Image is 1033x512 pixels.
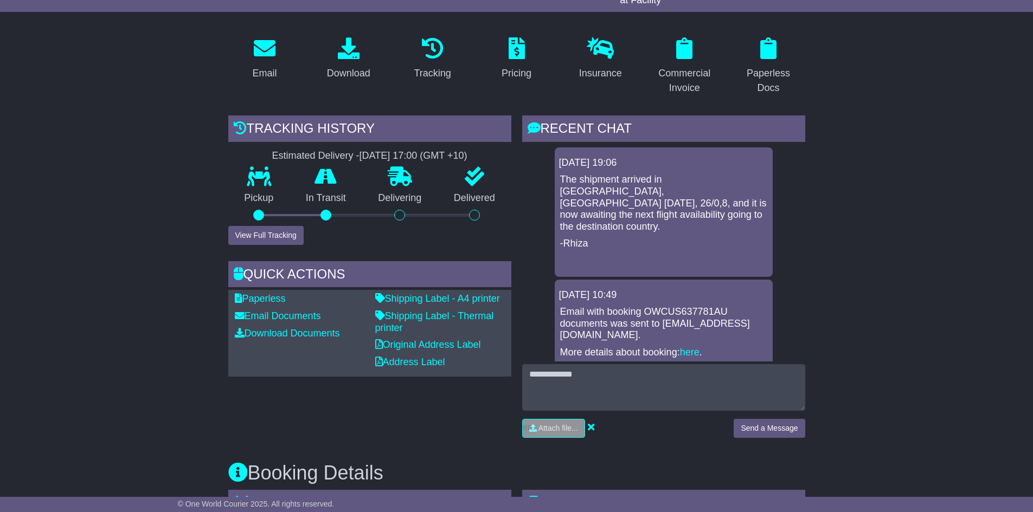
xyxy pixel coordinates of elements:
a: Shipping Label - A4 printer [375,293,500,304]
a: here [680,347,700,358]
div: Email [252,66,277,81]
a: Paperless Docs [732,34,805,99]
a: Shipping Label - Thermal printer [375,310,494,333]
div: Tracking [414,66,451,81]
div: Insurance [579,66,622,81]
p: Delivered [438,192,511,204]
div: Pricing [502,66,531,81]
div: [DATE] 19:06 [559,157,768,169]
a: Download Documents [235,328,340,339]
a: Address Label [375,357,445,367]
button: View Full Tracking [228,226,304,245]
div: Commercial Invoice [655,66,714,95]
div: Paperless Docs [739,66,798,95]
a: Pricing [495,34,538,85]
button: Send a Message [734,419,805,438]
p: More details about booking: . [560,347,767,359]
div: Tracking history [228,115,511,145]
p: In Transit [290,192,362,204]
p: -Rhiza [560,238,767,250]
div: Quick Actions [228,261,511,290]
div: RECENT CHAT [522,115,805,145]
a: Email Documents [235,310,321,321]
a: Commercial Invoice [648,34,721,99]
a: Insurance [572,34,629,85]
p: Pickup [228,192,290,204]
p: The shipment arrived in [GEOGRAPHIC_DATA], [GEOGRAPHIC_DATA] [DATE], 26/0,8, and it is now awaiti... [560,174,767,232]
p: Email with booking OWCUS637781AU documents was sent to [EMAIL_ADDRESS][DOMAIN_NAME]. [560,306,767,341]
h3: Booking Details [228,462,805,484]
div: [DATE] 17:00 (GMT +10) [360,150,467,162]
span: © One World Courier 2025. All rights reserved. [178,500,335,508]
a: Original Address Label [375,339,481,350]
div: Estimated Delivery - [228,150,511,162]
a: Tracking [407,34,458,85]
a: Download [320,34,377,85]
div: [DATE] 10:49 [559,289,768,301]
a: Email [245,34,284,85]
p: Delivering [362,192,438,204]
a: Paperless [235,293,286,304]
div: Download [327,66,370,81]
